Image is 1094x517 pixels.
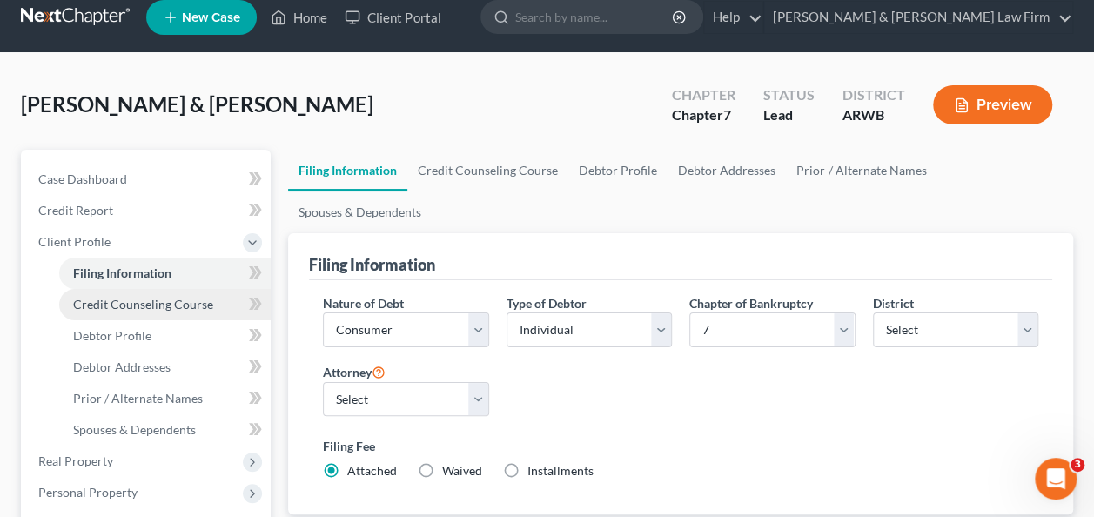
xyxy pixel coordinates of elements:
iframe: Intercom live chat [1035,458,1077,500]
label: Attorney [323,361,386,382]
div: Chapter [672,105,735,125]
a: Home [262,2,336,33]
label: Filing Fee [323,437,1038,455]
span: [PERSON_NAME] & [PERSON_NAME] [21,91,373,117]
a: Debtor Addresses [668,150,786,191]
a: Debtor Profile [568,150,668,191]
span: Prior / Alternate Names [73,391,203,406]
span: Case Dashboard [38,171,127,186]
span: Personal Property [38,485,138,500]
span: Credit Report [38,203,113,218]
button: Preview [933,85,1052,124]
span: Spouses & Dependents [73,422,196,437]
span: Real Property [38,453,113,468]
a: Debtor Profile [59,320,271,352]
a: Prior / Alternate Names [59,383,271,414]
a: Spouses & Dependents [59,414,271,446]
label: Chapter of Bankruptcy [689,294,813,312]
span: New Case [182,11,240,24]
a: [PERSON_NAME] & [PERSON_NAME] Law Firm [764,2,1072,33]
a: Spouses & Dependents [288,191,432,233]
label: Type of Debtor [507,294,587,312]
div: Status [763,85,815,105]
span: Credit Counseling Course [73,297,213,312]
span: Debtor Addresses [73,359,171,374]
a: Help [704,2,762,33]
div: Chapter [672,85,735,105]
span: 7 [723,106,731,123]
a: Debtor Addresses [59,352,271,383]
label: Nature of Debt [323,294,404,312]
span: Waived [442,463,482,478]
div: Filing Information [309,254,435,275]
a: Credit Counseling Course [59,289,271,320]
a: Case Dashboard [24,164,271,195]
div: District [842,85,905,105]
span: Installments [527,463,594,478]
span: Filing Information [73,265,171,280]
span: Attached [347,463,397,478]
div: ARWB [842,105,905,125]
input: Search by name... [515,1,675,33]
a: Filing Information [288,150,407,191]
a: Credit Report [24,195,271,226]
a: Credit Counseling Course [407,150,568,191]
span: Debtor Profile [73,328,151,343]
label: District [873,294,914,312]
span: Client Profile [38,234,111,249]
a: Filing Information [59,258,271,289]
span: 3 [1071,458,1084,472]
div: Lead [763,105,815,125]
a: Client Portal [336,2,449,33]
a: Prior / Alternate Names [786,150,936,191]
